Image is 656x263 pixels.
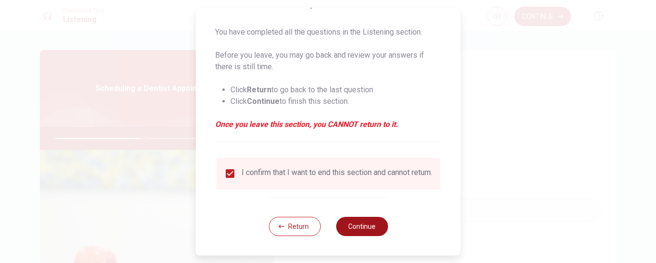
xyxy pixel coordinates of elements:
strong: Continue [247,97,279,106]
li: Click to go back to the last question [231,84,441,96]
p: You have completed all the questions in the Listening section. [215,26,441,38]
button: Return [268,217,320,236]
div: I confirm that I want to end this section and cannot return. [242,168,432,179]
button: Continue [336,217,388,236]
strong: Return [247,85,271,94]
em: Once you leave this section, you CANNOT return to it. [215,119,441,130]
p: Before you leave, you may go back and review your answers if there is still time. [215,50,441,73]
li: Click to finish this section. [231,96,441,107]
